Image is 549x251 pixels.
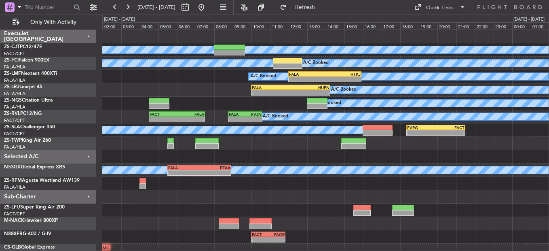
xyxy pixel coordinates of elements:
div: - [168,170,199,175]
div: - [199,170,230,175]
a: FALA/HLA [4,184,25,190]
a: ZS-LFUSuper King Air 200 [4,205,65,210]
span: N888FR [4,232,23,236]
div: FALA [177,112,204,117]
a: N888FRG-400 / G-IV [4,232,51,236]
span: CS-GLB [4,245,21,250]
div: 21:00 [456,22,475,30]
a: ZS-LMFNextant 400XTi [4,71,57,76]
div: FALA [229,112,245,117]
span: ZS-RPM [4,178,22,183]
div: 20:00 [437,22,456,30]
span: Only With Activity [21,19,85,25]
a: N53GXGlobal Express XRS [4,165,65,170]
a: FALA/HLA [4,104,25,110]
a: FALA/HLA [4,64,25,70]
div: 09:00 [233,22,251,30]
span: Refresh [288,4,322,10]
div: - [289,77,325,82]
div: [DATE] - [DATE] [513,16,545,23]
input: Trip Number [25,1,71,13]
a: FACT/CPT [4,211,25,217]
span: ZS-SLA [4,125,20,130]
div: 15:00 [344,22,363,30]
span: M-NACK [4,218,24,223]
a: CS-GLBGlobal Express [4,245,55,250]
div: FALA [252,85,291,90]
div: A/C Booked [263,111,288,123]
a: ZS-RPMAgusta Westland AW139 [4,178,80,183]
a: ZS-TWPKing Air 260 [4,138,51,143]
div: HUEN [291,85,329,90]
span: [DATE] - [DATE] [137,4,175,11]
a: FACT/CPT [4,117,25,123]
div: 03:00 [121,22,140,30]
div: - [436,130,465,135]
div: FACT [252,232,268,237]
div: Quick Links [426,4,454,12]
a: FALA/HLA [4,91,25,97]
div: 23:00 [494,22,512,30]
div: FACT [436,125,465,130]
div: 10:00 [251,22,270,30]
div: A/C Booked [303,57,329,69]
div: - [245,117,261,122]
div: 14:00 [326,22,344,30]
span: ZS-LRJ [4,85,19,89]
span: ZS-TWP [4,138,22,143]
div: 13:00 [307,22,326,30]
div: - [252,237,268,242]
a: ZS-NGSCitation Ultra [4,98,53,103]
div: 18:00 [400,22,419,30]
div: 07:00 [196,22,214,30]
div: A/C Booked [251,70,276,83]
div: FAOR [268,232,285,237]
a: ZS-CJTPC12/47E [4,45,42,49]
div: - [407,130,436,135]
a: M-NACKHawker 800XP [4,218,58,223]
div: 16:00 [363,22,382,30]
a: ZS-FCIFalcon 900EX [4,58,49,63]
div: 05:00 [158,22,177,30]
div: 00:00 [512,22,531,30]
div: - [229,117,245,122]
div: - [268,237,285,242]
span: ZS-LFU [4,205,20,210]
div: A/C Booked [316,97,341,109]
div: - [252,90,291,95]
div: - [150,117,177,122]
a: FALA/HLA [4,77,25,83]
div: 22:00 [475,22,494,30]
div: FVJN [245,112,261,117]
a: FACT/CPT [4,131,25,137]
div: A/C Booked [331,84,357,96]
span: ZS-LMF [4,71,21,76]
div: 12:00 [289,22,307,30]
button: Refresh [276,1,325,14]
button: Quick Links [410,1,470,14]
div: 06:00 [177,22,196,30]
div: - [291,90,329,95]
div: FALA [168,165,199,170]
div: - [177,117,204,122]
span: ZS-FCI [4,58,19,63]
a: FALA/HLA [4,144,25,150]
span: ZS-NGS [4,98,22,103]
div: 19:00 [419,22,437,30]
div: 08:00 [214,22,233,30]
button: Only With Activity [9,16,88,29]
a: ZS-SLAChallenger 350 [4,125,55,130]
div: HTKJ [325,72,361,77]
a: ZS-LRJLearjet 45 [4,85,42,89]
div: [DATE] - [DATE] [104,16,135,23]
div: FVRG [407,125,436,130]
span: N53GX [4,165,21,170]
div: FALA [289,72,325,77]
a: ZS-RVLPC12/NG [4,111,42,116]
div: 04:00 [140,22,158,30]
div: FACT [150,112,177,117]
span: ZS-RVL [4,111,20,116]
div: 02:00 [103,22,121,30]
div: 17:00 [382,22,400,30]
div: 11:00 [270,22,289,30]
